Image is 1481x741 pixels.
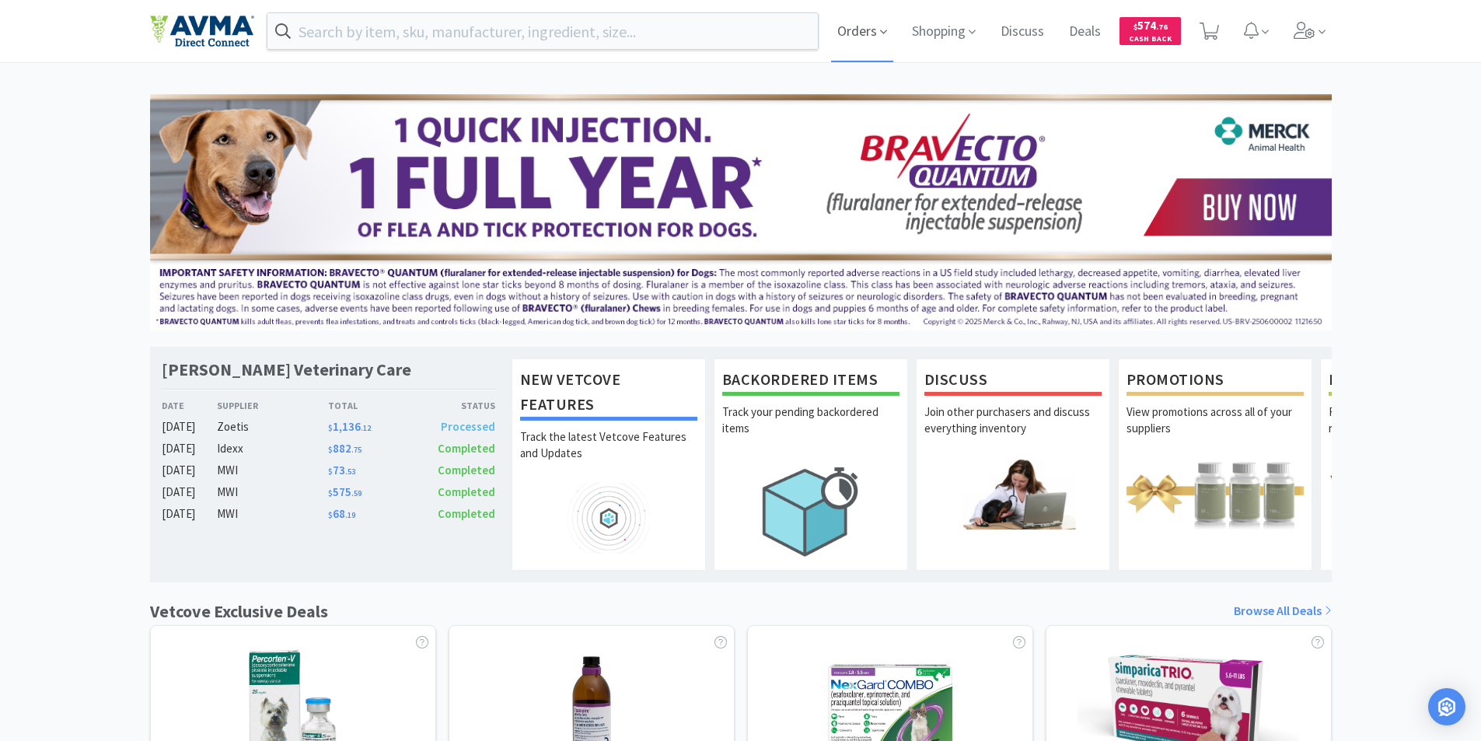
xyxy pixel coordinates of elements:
[438,441,495,456] span: Completed
[714,358,908,570] a: Backordered ItemsTrack your pending backordered items
[217,439,328,458] div: Idexx
[1118,358,1312,570] a: PromotionsView promotions across all of your suppliers
[328,488,333,498] span: $
[328,423,333,433] span: $
[351,445,362,455] span: . 75
[328,445,333,455] span: $
[328,463,355,477] span: 73
[162,461,218,480] div: [DATE]
[162,505,496,523] a: [DATE]MWI$68.19Completed
[328,467,333,477] span: $
[924,404,1102,458] p: Join other purchasers and discuss everything inventory
[345,510,355,520] span: . 19
[150,598,328,625] h1: Vetcove Exclusive Deals
[438,463,495,477] span: Completed
[722,404,899,458] p: Track your pending backordered items
[150,94,1332,330] img: 3ffb5edee65b4d9ab6d7b0afa510b01f.jpg
[924,458,1102,529] img: hero_discuss.png
[328,506,355,521] span: 68
[162,418,496,436] a: [DATE]Zoetis$1,136.12Processed
[162,461,496,480] a: [DATE]MWI$73.53Completed
[1126,458,1304,529] img: hero_promotions.png
[162,418,218,436] div: [DATE]
[162,483,218,502] div: [DATE]
[328,419,371,434] span: 1,136
[994,25,1050,39] a: Discuss
[924,367,1102,396] h1: Discuss
[520,367,697,421] h1: New Vetcove Features
[217,418,328,436] div: Zoetis
[217,483,328,502] div: MWI
[512,358,706,570] a: New Vetcove FeaturesTrack the latest Vetcove Features and Updates
[162,505,218,523] div: [DATE]
[1119,10,1181,52] a: $574.76Cash Back
[217,505,328,523] div: MWI
[162,439,496,458] a: [DATE]Idexx$882.75Completed
[328,510,333,520] span: $
[916,358,1110,570] a: DiscussJoin other purchasers and discuss everything inventory
[1129,35,1172,45] span: Cash Back
[328,484,362,499] span: 575
[328,398,412,413] div: Total
[345,467,355,477] span: . 53
[1428,688,1465,725] div: Open Intercom Messenger
[520,428,697,483] p: Track the latest Vetcove Features and Updates
[217,461,328,480] div: MWI
[361,423,371,433] span: . 12
[162,358,411,381] h1: [PERSON_NAME] Veterinary Care
[1133,22,1137,32] span: $
[1156,22,1168,32] span: . 76
[267,13,819,49] input: Search by item, sku, manufacturer, ingredient, size...
[162,483,496,502] a: [DATE]MWI$575.59Completed
[441,419,495,434] span: Processed
[438,484,495,499] span: Completed
[722,458,899,564] img: hero_backorders.png
[1126,404,1304,458] p: View promotions across all of your suppliers
[1133,18,1168,33] span: 574
[1063,25,1107,39] a: Deals
[351,488,362,498] span: . 59
[722,367,899,396] h1: Backordered Items
[162,439,218,458] div: [DATE]
[217,398,328,413] div: Supplier
[438,506,495,521] span: Completed
[1234,601,1332,621] a: Browse All Deals
[150,15,254,47] img: e4e33dab9f054f5782a47901c742baa9_102.png
[162,398,218,413] div: Date
[412,398,496,413] div: Status
[520,483,697,554] img: hero_feature_roadmap.png
[1126,367,1304,396] h1: Promotions
[328,441,362,456] span: 882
